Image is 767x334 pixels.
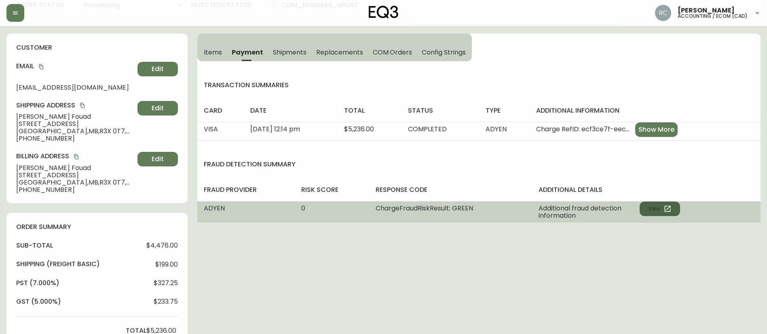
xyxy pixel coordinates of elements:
button: copy [72,153,80,161]
button: copy [37,63,45,71]
h4: transaction summaries [197,81,761,90]
h5: accounting / ecom (cad) [678,14,748,19]
span: Replacements [316,48,363,57]
span: Payment [232,48,263,57]
span: [PERSON_NAME] [678,7,735,14]
span: [PERSON_NAME] Fouad [16,164,134,172]
span: [STREET_ADDRESS] [16,120,134,128]
button: Edit [137,152,178,166]
span: VISA [204,124,218,134]
span: Charge RefID: ecf3ce7f-eec8-4a6a-bf0e-9da46a95bcc5 [536,126,632,133]
button: Edit [137,101,178,116]
h4: Shipping ( Freight Basic ) [16,260,100,269]
span: $327.25 [154,279,178,287]
span: Shipments [273,48,307,57]
h4: gst (5.000%) [16,297,61,306]
h4: Email [16,62,134,71]
h4: fraud provider [204,185,288,194]
button: View [640,202,680,216]
span: COM Orders [373,48,412,57]
span: COMPLETED [408,124,447,134]
h4: Billing Address [16,152,134,161]
span: Show More [638,125,674,134]
span: [PHONE_NUMBER] [16,186,134,193]
span: $233.75 [154,298,178,305]
h4: additional information [536,106,754,115]
span: $199.00 [155,261,178,268]
span: ChargeFraudRiskResult: GREEN [376,204,473,213]
span: Additional fraud detection information [539,205,640,219]
h4: date [250,106,331,115]
h4: customer [16,43,178,52]
span: ADYEN [204,204,225,213]
span: Items [204,48,222,57]
span: [PERSON_NAME] Fouad [16,113,134,120]
img: logo [369,6,399,19]
span: [GEOGRAPHIC_DATA] , MB , R3X 0T7 , CA [16,128,134,135]
span: [PHONE_NUMBER] [16,135,134,142]
h4: total [344,106,395,115]
span: Config Strings [422,48,465,57]
h4: card [204,106,237,115]
button: Show More [635,122,678,137]
span: Edit [152,65,164,74]
button: copy [78,101,87,109]
h4: status [408,106,472,115]
span: ADYEN [486,124,507,134]
button: Edit [137,62,178,76]
span: [DATE] 12:14 pm [250,124,300,134]
h4: fraud detection summary [197,160,761,169]
h4: risk score [301,185,362,194]
img: f4ba4e02bd060be8f1386e3ca455bd0e [655,5,671,21]
h4: Shipping Address [16,101,134,110]
span: Edit [152,104,164,113]
span: 0 [301,204,305,213]
h4: pst (7.000%) [16,279,59,288]
h4: order summary [16,223,178,231]
span: $4,476.00 [146,242,178,249]
h4: type [486,106,524,115]
span: [GEOGRAPHIC_DATA] , MB , R3X 0T7 , CA [16,179,134,186]
span: [EMAIL_ADDRESS][DOMAIN_NAME] [16,84,134,91]
h4: response code [376,185,526,194]
span: $5,236.00 [344,124,374,134]
span: Edit [152,155,164,164]
h4: additional details [539,185,754,194]
h4: sub-total [16,241,53,250]
span: [STREET_ADDRESS] [16,172,134,179]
